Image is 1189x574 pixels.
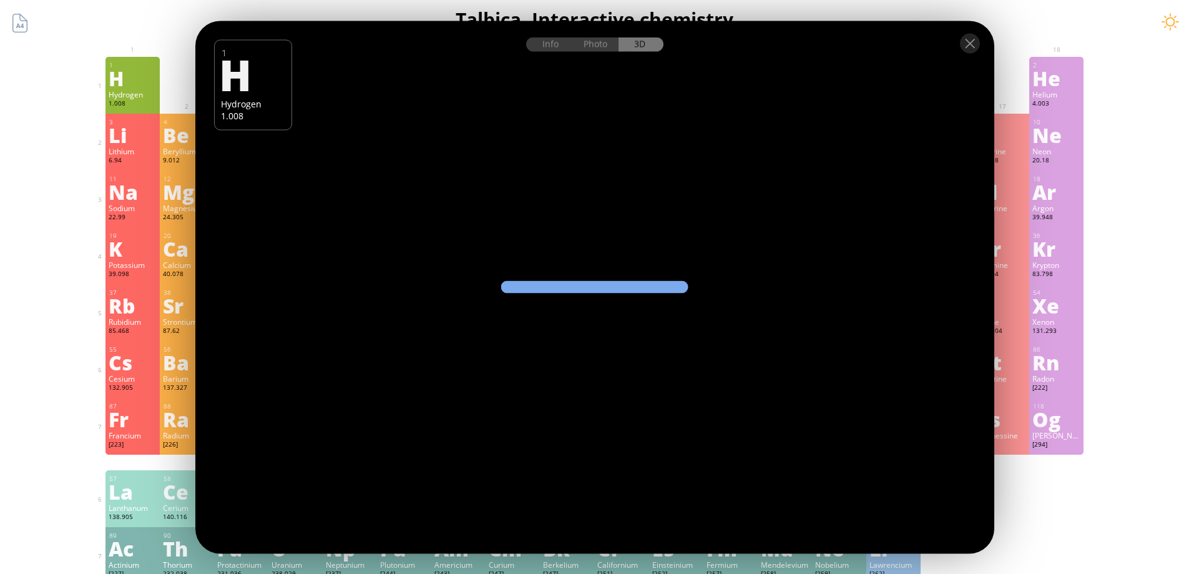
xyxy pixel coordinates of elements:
div: Np [326,538,374,558]
div: Rubidium [109,317,157,327]
div: 9.012 [163,156,211,166]
div: 89 [109,532,157,540]
div: Potassium [109,260,157,270]
div: Ts [978,409,1026,429]
div: Astatine [978,374,1026,383]
div: Plutonium [380,560,428,570]
div: Rn [1032,352,1080,372]
div: K [109,239,157,259]
div: Md [761,538,809,558]
div: Info [526,37,574,51]
div: 57 [109,475,157,483]
div: Protactinium [217,560,265,570]
div: 140.116 [163,513,211,523]
div: 1.008 [221,109,285,121]
div: Einsteinium [652,560,700,570]
div: 39.948 [1032,213,1080,223]
div: Chlorine [978,203,1026,213]
div: Cesium [109,374,157,383]
div: 37 [109,289,157,297]
div: 1 [109,61,157,69]
div: [210] [978,383,1026,393]
div: Li [109,125,157,145]
div: Es [652,538,700,558]
div: Argon [1032,203,1080,213]
div: Kr [1032,239,1080,259]
div: 55 [109,345,157,354]
div: Cm [489,538,537,558]
div: 85 [979,345,1026,354]
div: Ra [163,409,211,429]
div: 90 [164,532,211,540]
div: [293] [978,440,1026,450]
div: Fr [109,409,157,429]
div: 38 [164,289,211,297]
div: Cf [597,538,645,558]
div: F [978,125,1026,145]
div: Curium [489,560,537,570]
div: 9 [979,118,1026,126]
div: Og [1032,409,1080,429]
div: 35.45 [978,213,1026,223]
div: 87 [109,402,157,410]
div: Xenon [1032,317,1080,327]
div: 6.94 [109,156,157,166]
div: [294] [1032,440,1080,450]
div: H [109,68,157,88]
div: Radium [163,430,211,440]
div: 54 [1033,289,1080,297]
div: Sr [163,295,211,315]
div: Ba [163,352,211,372]
div: Photo [574,37,619,51]
div: Actinium [109,560,157,570]
div: Na [109,182,157,202]
div: 53 [979,289,1026,297]
div: 4.003 [1032,99,1080,109]
div: Th [163,538,211,558]
div: Cs [109,352,157,372]
div: Br [978,239,1026,259]
div: Fermium [707,560,755,570]
div: 10 [1033,118,1080,126]
div: 85.468 [109,327,157,337]
div: Lr [869,538,917,558]
div: Ne [1032,125,1080,145]
div: 2 [1033,61,1080,69]
div: Magnesium [163,203,211,213]
div: Bk [543,538,591,558]
div: Californium [597,560,645,570]
div: [222] [1032,383,1080,393]
div: No [815,538,863,558]
div: 11 [109,175,157,183]
div: Barium [163,374,211,383]
div: Lanthanum [109,503,157,513]
div: 18.998 [978,156,1026,166]
div: 117 [979,402,1026,410]
div: Helium [1032,89,1080,99]
div: 12 [164,175,211,183]
div: Bromine [978,260,1026,270]
div: 56 [164,345,211,354]
div: 3 [109,118,157,126]
div: Uranium [272,560,320,570]
div: Ca [163,239,211,259]
div: Xe [1032,295,1080,315]
div: 131.293 [1032,327,1080,337]
div: Rb [109,295,157,315]
div: Pa [217,538,265,558]
div: Hydrogen [221,97,285,109]
div: Ar [1032,182,1080,202]
div: Am [434,538,482,558]
div: 19 [109,232,157,240]
div: 118 [1033,402,1080,410]
div: 20 [164,232,211,240]
div: [223] [109,440,157,450]
div: 137.327 [163,383,211,393]
div: Neon [1032,146,1080,156]
div: 1.008 [109,99,157,109]
div: Fluorine [978,146,1026,156]
div: 39.098 [109,270,157,280]
div: 58 [164,475,211,483]
div: Fm [707,538,755,558]
div: 22.99 [109,213,157,223]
